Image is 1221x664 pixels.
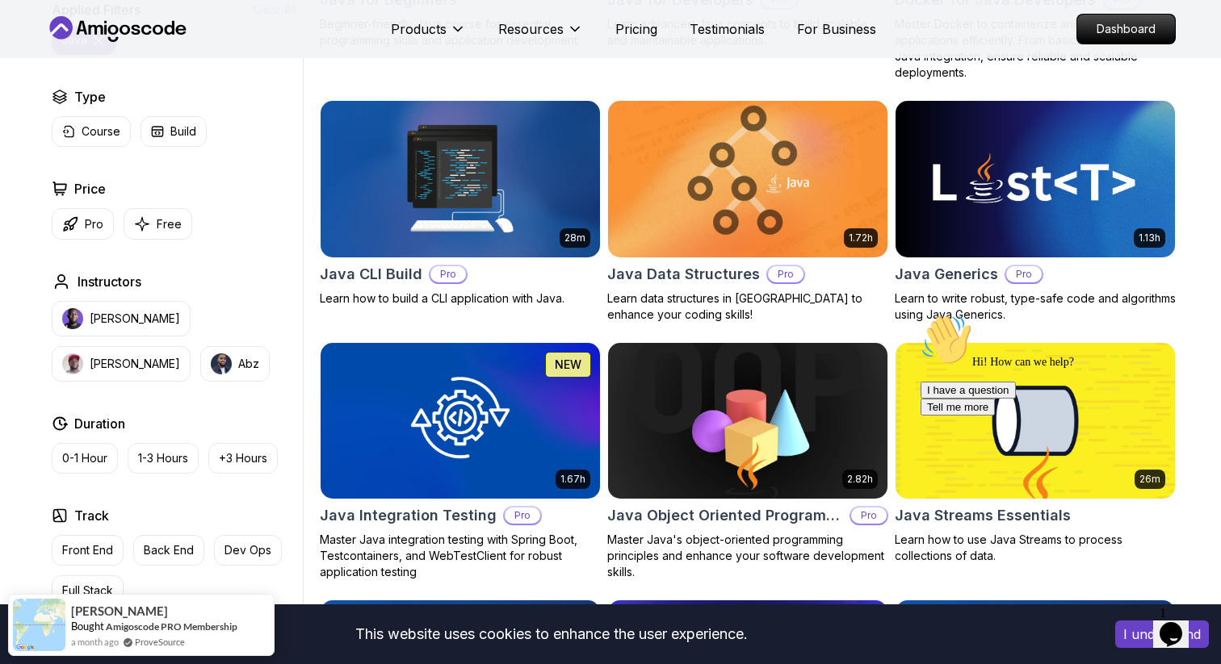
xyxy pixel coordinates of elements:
[505,507,540,524] p: Pro
[106,620,237,633] a: Amigoscode PRO Membership
[607,263,760,286] h2: Java Data Structures
[607,100,888,323] a: Java Data Structures card1.72hJava Data StructuresProLearn data structures in [GEOGRAPHIC_DATA] t...
[211,353,232,374] img: instructor img
[135,635,185,649] a: ProveSource
[895,263,998,286] h2: Java Generics
[13,599,65,651] img: provesource social proof notification image
[219,450,267,466] p: +3 Hours
[62,542,113,558] p: Front End
[52,116,131,147] button: Course
[90,311,180,327] p: [PERSON_NAME]
[78,272,141,291] h2: Instructors
[1077,15,1175,44] p: Dashboard
[214,535,282,566] button: Dev Ops
[52,208,114,240] button: Pro
[170,123,196,140] p: Build
[52,535,124,566] button: Front End
[320,342,601,581] a: Java Integration Testing card1.67hNEWJava Integration TestingProMaster Java integration testing w...
[690,19,765,39] a: Testimonials
[896,343,1175,499] img: Java Streams Essentials card
[391,19,447,39] p: Products
[1115,620,1209,648] button: Accept cookies
[498,19,564,39] p: Resources
[12,616,1091,652] div: This website uses cookies to enhance the user experience.
[320,532,601,580] p: Master Java integration testing with Spring Boot, Testcontainers, and WebTestClient for robust ap...
[133,535,204,566] button: Back End
[321,343,600,499] img: Java Integration Testing card
[6,48,160,61] span: Hi! How can we help?
[71,635,119,649] span: a month ago
[74,179,106,198] h2: Price
[138,450,188,466] p: 1-3 Hours
[128,443,199,474] button: 1-3 Hours
[851,507,887,524] p: Pro
[74,87,106,106] h2: Type
[74,506,109,525] h2: Track
[895,342,1176,565] a: Java Streams Essentials card26mJava Streams EssentialsLearn how to use Java Streams to process co...
[62,450,107,466] p: 0-1 Hour
[607,504,843,527] h2: Java Object Oriented Programming
[1076,14,1176,44] a: Dashboard
[1006,266,1042,282] p: Pro
[895,290,1176,323] p: Learn to write robust, type-safe code and algorithms using Java Generics.
[85,216,103,232] p: Pro
[52,575,124,606] button: Full Stack
[607,532,888,580] p: Master Java's object-oriented programming principles and enhance your software development skills.
[430,266,466,282] p: Pro
[849,232,873,244] p: 1.72h
[555,357,581,373] p: NEW
[200,346,270,382] button: instructor imgAbz
[90,356,180,372] p: [PERSON_NAME]
[914,307,1205,591] iframe: chat widget
[62,583,113,599] p: Full Stack
[768,266,804,282] p: Pro
[208,443,278,474] button: +3 Hours
[847,473,873,486] p: 2.82h
[71,604,168,618] span: [PERSON_NAME]
[74,414,125,433] h2: Duration
[62,353,83,374] img: instructor img
[320,263,422,286] h2: Java CLI Build
[608,343,887,499] img: Java Object Oriented Programming card
[564,232,585,244] p: 28m
[6,74,102,91] button: I have a question
[82,123,120,140] p: Course
[157,216,182,232] p: Free
[895,532,1176,564] p: Learn how to use Java Streams to process collections of data.
[6,91,81,108] button: Tell me more
[320,100,601,307] a: Java CLI Build card28mJava CLI BuildProLearn how to build a CLI application with Java.
[321,101,600,257] img: Java CLI Build card
[895,100,1176,323] a: Java Generics card1.13hJava GenericsProLearn to write robust, type-safe code and algorithms using...
[391,19,466,52] button: Products
[320,290,601,307] p: Learn how to build a CLI application with Java.
[895,504,1071,527] h2: Java Streams Essentials
[1139,232,1160,244] p: 1.13h
[224,542,271,558] p: Dev Ops
[62,308,83,329] img: instructor img
[560,473,585,486] p: 1.67h
[124,208,192,240] button: Free
[141,116,207,147] button: Build
[144,542,194,558] p: Back End
[6,6,297,108] div: 👋Hi! How can we help?I have a questionTell me more
[498,19,583,52] button: Resources
[52,346,191,382] button: instructor img[PERSON_NAME]
[601,97,894,261] img: Java Data Structures card
[52,443,118,474] button: 0-1 Hour
[615,19,657,39] a: Pricing
[896,101,1175,257] img: Java Generics card
[797,19,876,39] a: For Business
[238,356,259,372] p: Abz
[607,342,888,581] a: Java Object Oriented Programming card2.82hJava Object Oriented ProgrammingProMaster Java's object...
[52,301,191,336] button: instructor img[PERSON_NAME]
[320,504,497,527] h2: Java Integration Testing
[607,290,888,323] p: Learn data structures in [GEOGRAPHIC_DATA] to enhance your coding skills!
[6,6,58,58] img: :wave:
[1153,599,1205,648] iframe: chat widget
[71,620,104,633] span: Bought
